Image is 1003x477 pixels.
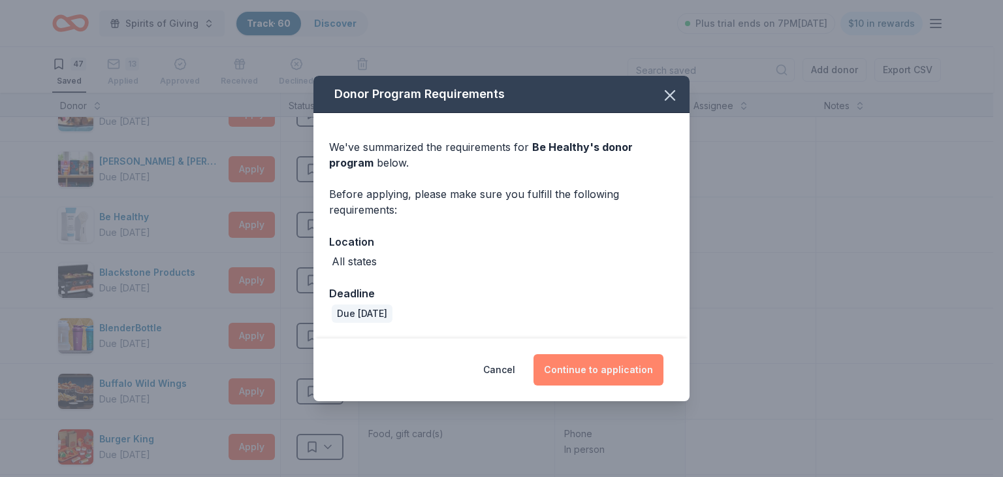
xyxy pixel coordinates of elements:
div: Before applying, please make sure you fulfill the following requirements: [329,186,674,218]
button: Continue to application [533,354,663,386]
div: Location [329,233,674,250]
div: Due [DATE] [332,304,392,323]
div: Donor Program Requirements [313,76,690,113]
button: Cancel [483,354,515,386]
div: Deadline [329,285,674,302]
div: All states [332,254,377,269]
div: We've summarized the requirements for below. [329,139,674,171]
